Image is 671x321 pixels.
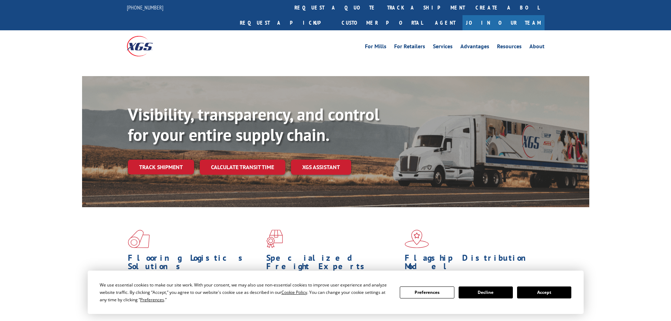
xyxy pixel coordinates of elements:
[200,160,285,175] a: Calculate transit time
[497,44,522,51] a: Resources
[400,286,454,298] button: Preferences
[128,103,379,146] b: Visibility, transparency, and control for your entire supply chain.
[128,160,194,174] a: Track shipment
[127,4,163,11] a: [PHONE_NUMBER]
[266,230,283,248] img: xgs-icon-focused-on-flooring-red
[88,271,584,314] div: Cookie Consent Prompt
[365,44,386,51] a: For Mills
[405,254,538,274] h1: Flagship Distribution Model
[128,254,261,274] h1: Flooring Logistics Solutions
[266,254,399,274] h1: Specialized Freight Experts
[459,286,513,298] button: Decline
[291,160,351,175] a: XGS ASSISTANT
[433,44,453,51] a: Services
[100,281,391,303] div: We use essential cookies to make our site work. With your consent, we may also use non-essential ...
[405,230,429,248] img: xgs-icon-flagship-distribution-model-red
[128,230,150,248] img: xgs-icon-total-supply-chain-intelligence-red
[140,297,164,303] span: Preferences
[462,15,545,30] a: Join Our Team
[394,44,425,51] a: For Retailers
[529,44,545,51] a: About
[517,286,571,298] button: Accept
[281,289,307,295] span: Cookie Policy
[428,15,462,30] a: Agent
[235,15,336,30] a: Request a pickup
[460,44,489,51] a: Advantages
[336,15,428,30] a: Customer Portal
